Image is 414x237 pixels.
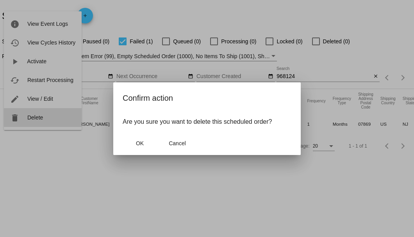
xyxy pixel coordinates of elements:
button: Close dialog [160,136,195,150]
span: Cancel [169,140,186,146]
h2: Confirm action [123,92,291,104]
p: Are you sure you want to delete this scheduled order? [123,118,291,125]
button: Close dialog [123,136,157,150]
span: OK [136,140,144,146]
